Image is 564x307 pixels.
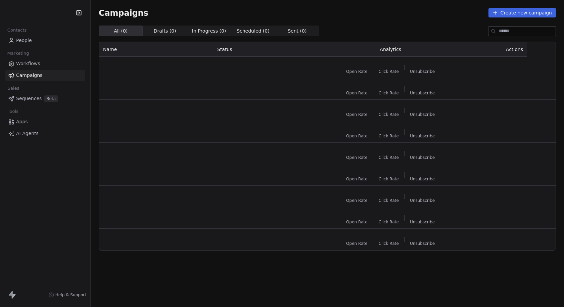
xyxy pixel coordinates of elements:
span: Marketing [4,48,32,58]
a: Campaigns [5,70,85,81]
span: People [16,37,32,44]
th: Analytics [317,42,464,57]
span: Click Rate [379,112,399,117]
span: Click Rate [379,155,399,160]
a: Workflows [5,58,85,69]
span: Click Rate [379,241,399,246]
span: Click Rate [379,133,399,139]
span: Click Rate [379,219,399,225]
span: Contacts [4,25,30,35]
span: Open Rate [346,198,368,203]
span: Open Rate [346,90,368,96]
span: Sequences [16,95,42,102]
span: Apps [16,118,28,125]
span: Tools [5,106,21,117]
th: Name [99,42,213,57]
th: Actions [464,42,527,57]
span: AI Agents [16,130,39,137]
a: People [5,35,85,46]
span: Click Rate [379,198,399,203]
span: Help & Support [55,292,86,298]
span: Unsubscribe [410,69,435,74]
a: Help & Support [49,292,86,298]
span: Beta [44,95,58,102]
span: Drafts ( 0 ) [154,28,176,35]
span: Unsubscribe [410,155,435,160]
a: AI Agents [5,128,85,139]
span: Click Rate [379,90,399,96]
span: Open Rate [346,176,368,182]
button: Create new campaign [488,8,556,17]
span: Open Rate [346,241,368,246]
span: Open Rate [346,69,368,74]
span: Sales [5,83,22,93]
th: Status [213,42,317,57]
span: Open Rate [346,133,368,139]
span: Click Rate [379,176,399,182]
span: Campaigns [16,72,42,79]
span: Unsubscribe [410,176,435,182]
span: Sent ( 0 ) [288,28,307,35]
span: Open Rate [346,219,368,225]
span: Scheduled ( 0 ) [237,28,270,35]
span: Unsubscribe [410,133,435,139]
span: Unsubscribe [410,241,435,246]
span: Open Rate [346,155,368,160]
span: Campaigns [99,8,148,17]
span: Unsubscribe [410,112,435,117]
span: Unsubscribe [410,219,435,225]
span: Workflows [16,60,40,67]
span: Click Rate [379,69,399,74]
span: Unsubscribe [410,90,435,96]
a: SequencesBeta [5,93,85,104]
a: Apps [5,116,85,127]
span: Unsubscribe [410,198,435,203]
span: In Progress ( 0 ) [192,28,226,35]
span: Open Rate [346,112,368,117]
